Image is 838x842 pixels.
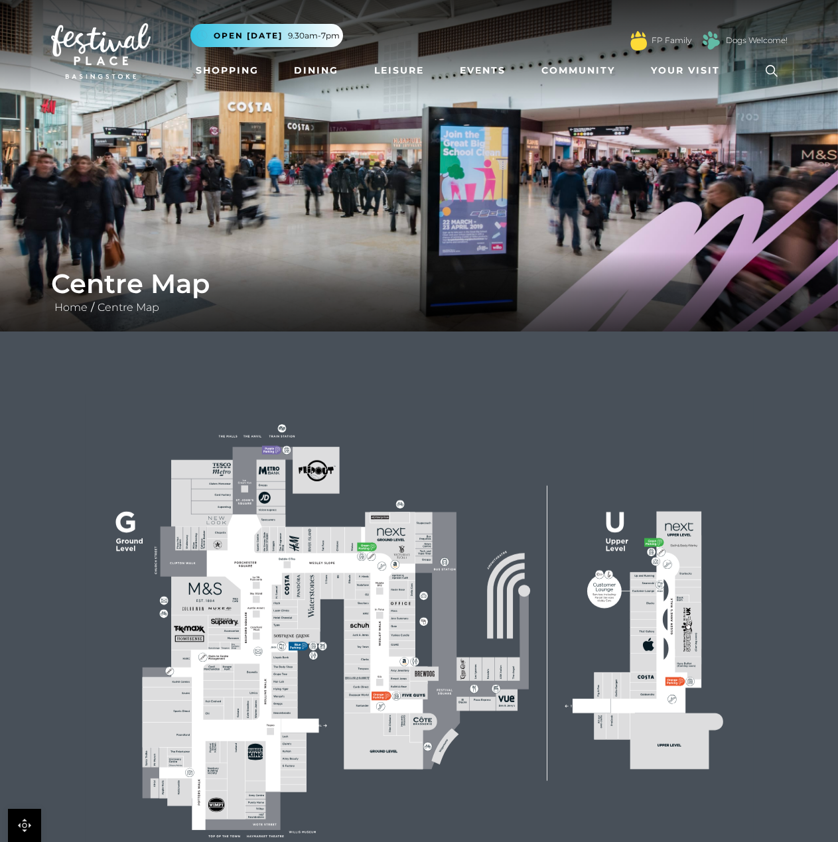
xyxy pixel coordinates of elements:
a: Leisure [369,58,429,83]
span: 9.30am-7pm [288,30,340,42]
a: Events [454,58,511,83]
a: Your Visit [646,58,732,83]
a: Centre Map [94,301,163,314]
a: Shopping [190,58,264,83]
a: Dogs Welcome! [726,34,788,46]
button: Open [DATE] 9.30am-7pm [190,24,343,47]
a: Dining [289,58,344,83]
h1: Centre Map [51,268,788,300]
div: / [41,268,798,316]
span: Your Visit [651,64,720,78]
a: FP Family [652,34,691,46]
img: Festival Place Logo [51,23,151,79]
a: Home [51,301,91,314]
a: Community [536,58,620,83]
span: Open [DATE] [214,30,283,42]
